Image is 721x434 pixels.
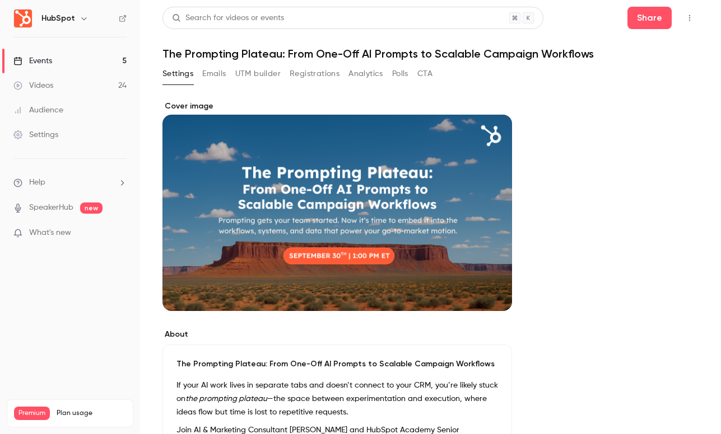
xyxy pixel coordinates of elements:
[113,228,127,238] iframe: Noticeable Trigger
[13,105,63,116] div: Audience
[80,202,103,214] span: new
[41,13,75,24] h6: HubSpot
[162,329,512,340] label: About
[13,129,58,140] div: Settings
[172,12,284,24] div: Search for videos or events
[13,55,52,67] div: Events
[348,65,383,83] button: Analytics
[13,177,127,188] li: help-dropdown-opener
[14,407,50,420] span: Premium
[162,101,512,311] section: Cover image
[14,10,32,27] img: HubSpot
[57,409,126,418] span: Plan usage
[176,379,498,419] p: If your AI work lives in separate tabs and doesn’t connect to your CRM, you’re likely stuck on —t...
[185,395,267,403] em: the prompting plateau
[29,227,71,239] span: What's new
[202,65,226,83] button: Emails
[627,7,672,29] button: Share
[290,65,339,83] button: Registrations
[235,65,281,83] button: UTM builder
[392,65,408,83] button: Polls
[162,65,193,83] button: Settings
[417,65,432,83] button: CTA
[13,80,53,91] div: Videos
[162,101,512,112] label: Cover image
[29,202,73,214] a: SpeakerHub
[176,358,498,370] p: The Prompting Plateau: From One-Off AI Prompts to Scalable Campaign Workflows
[29,177,45,188] span: Help
[162,47,699,60] h1: The Prompting Plateau: From One-Off AI Prompts to Scalable Campaign Workflows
